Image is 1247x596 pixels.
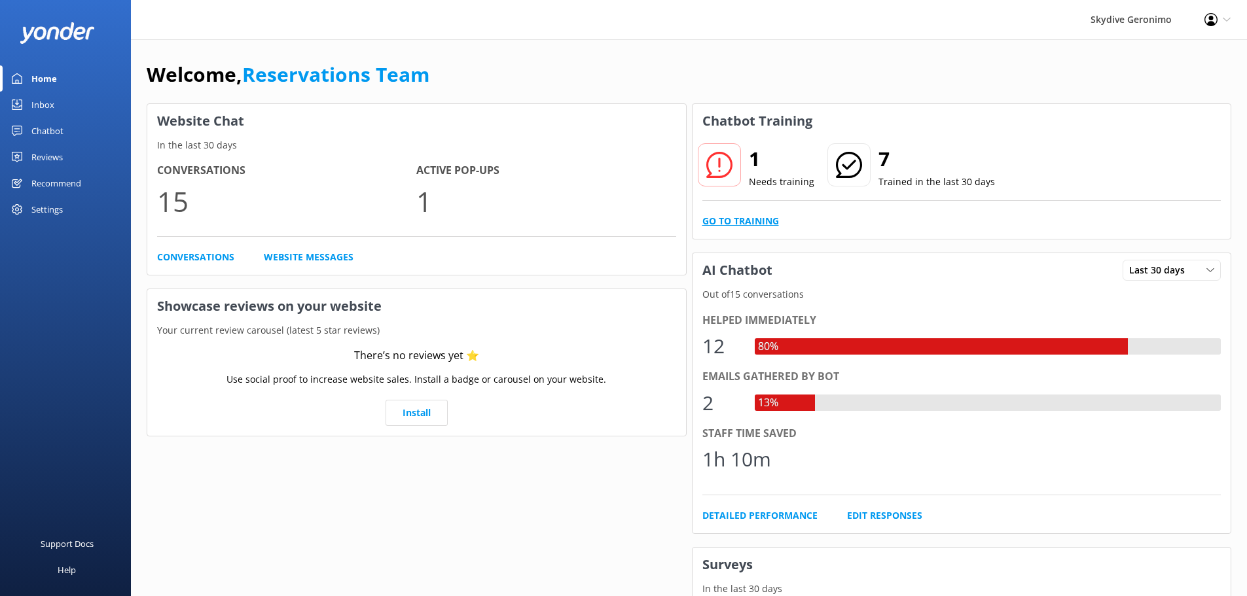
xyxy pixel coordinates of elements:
div: Settings [31,196,63,222]
div: Help [58,557,76,583]
h1: Welcome, [147,59,429,90]
h3: AI Chatbot [693,253,782,287]
h4: Conversations [157,162,416,179]
a: Reservations Team [242,61,429,88]
a: Website Messages [264,250,353,264]
p: Use social proof to increase website sales. Install a badge or carousel on your website. [226,372,606,387]
div: Support Docs [41,531,94,557]
p: In the last 30 days [693,582,1231,596]
div: Home [31,65,57,92]
a: Go to Training [702,214,779,228]
p: Needs training [749,175,814,189]
h3: Website Chat [147,104,686,138]
div: Helped immediately [702,312,1221,329]
img: yonder-white-logo.png [20,22,95,44]
div: There’s no reviews yet ⭐ [354,347,479,364]
a: Install [386,400,448,426]
div: 1h 10m [702,444,771,475]
div: Recommend [31,170,81,196]
a: Edit Responses [847,508,922,523]
a: Conversations [157,250,234,264]
p: Trained in the last 30 days [878,175,995,189]
div: 2 [702,387,742,419]
h4: Active Pop-ups [416,162,676,179]
div: Emails gathered by bot [702,368,1221,385]
h3: Surveys [693,548,1231,582]
div: 12 [702,330,742,362]
p: Your current review carousel (latest 5 star reviews) [147,323,686,338]
div: Inbox [31,92,54,118]
div: Staff time saved [702,425,1221,442]
div: Reviews [31,144,63,170]
h3: Showcase reviews on your website [147,289,686,323]
p: 15 [157,179,416,223]
h3: Chatbot Training [693,104,822,138]
span: Last 30 days [1129,263,1193,277]
div: 13% [755,394,782,412]
a: Detailed Performance [702,508,818,523]
p: 1 [416,179,676,223]
div: 80% [755,338,782,355]
h2: 7 [878,143,995,175]
h2: 1 [749,143,814,175]
p: Out of 15 conversations [693,287,1231,302]
p: In the last 30 days [147,138,686,152]
div: Chatbot [31,118,63,144]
